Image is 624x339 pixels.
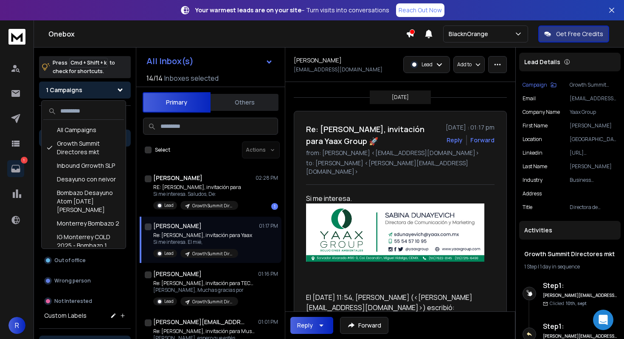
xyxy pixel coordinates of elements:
button: Forward [340,317,388,334]
p: Campaign [523,82,547,88]
p: Add to [457,61,472,68]
p: Press to check for shortcuts. [53,59,115,76]
p: Re: [PERSON_NAME], invitación para TEC360 [153,280,255,287]
h1: All Inbox(s) [146,57,194,65]
p: Wrong person [54,277,91,284]
p: [EMAIL_ADDRESS][DOMAIN_NAME] [570,95,617,102]
p: Lead [164,250,174,257]
h3: Inboxes selected [164,73,219,83]
p: [PERSON_NAME], Muchas gracias por [153,287,255,294]
p: [DATE] : 01:17 pm [446,123,495,132]
p: Si me interesa. Saludos, De: [153,191,241,198]
span: 14 / 14 [146,73,163,83]
p: 1 [21,157,28,164]
p: Lead [164,298,174,305]
p: Address [523,190,542,197]
p: [GEOGRAPHIC_DATA], [GEOGRAPHIC_DATA] [570,136,617,143]
h3: Custom Labels [44,311,87,320]
p: Email [523,95,536,102]
img: AIorK4w4oPQro7ojuq-5hE01ll7n-Eb92GPAUj7K2_3RZSQ9lAWUgsVayGnVmRh9gSYKmt1xrLJaXkiRTxDD [306,203,484,262]
h3: Filters [39,113,131,124]
h1: [PERSON_NAME] [153,270,202,278]
p: to: [PERSON_NAME] <[PERSON_NAME][EMAIL_ADDRESS][DOMAIN_NAME]> [306,159,495,176]
p: [DATE] [392,94,409,101]
p: Growth Summit Directores mkt [570,82,617,88]
span: 1 Step [524,263,537,270]
span: 1 day in sequence [540,263,580,270]
h1: [PERSON_NAME] [153,222,202,230]
div: All Campaigns [43,123,124,137]
h6: Step 1 : [543,280,617,291]
p: Si me interesa. El mié, [153,239,252,246]
div: Open Intercom Messenger [593,310,613,330]
p: Re: [PERSON_NAME], invitación para Museo [153,328,255,335]
p: Reach Out Now [399,6,442,14]
p: Lead [164,202,174,209]
span: 10th, sept [566,300,587,306]
p: 02:28 PM [256,175,278,181]
div: IG Monterrey COLD 2025 - Bombazo 1 [43,230,124,252]
div: Si me interesa. [306,193,488,203]
h1: 1 Campaigns [46,86,82,94]
p: [PERSON_NAME] [570,122,617,129]
img: logo [8,29,25,45]
div: Inbound Grrowth SLP [43,159,124,172]
p: industry [523,177,542,184]
p: title [523,204,532,211]
p: Clicked [550,300,587,307]
p: First Name [523,122,548,129]
p: BlacknOrange [449,30,492,38]
p: – Turn visits into conversations [195,6,389,14]
div: Reply [297,321,313,330]
div: 1 [271,203,278,210]
h1: [PERSON_NAME][EMAIL_ADDRESS][DOMAIN_NAME] [153,318,247,326]
button: Reply [447,136,463,144]
p: location [523,136,542,143]
p: 01:16 PM [258,271,278,277]
p: Growth Summit Directores mkt [192,251,233,257]
p: Directora de Comunicación [570,204,617,211]
div: El [DATE] 11:54, [PERSON_NAME] (<[PERSON_NAME][EMAIL_ADDRESS][DOMAIN_NAME]>) escribió: [306,292,488,313]
span: Cmd + Shift + k [69,58,108,68]
p: Growth Summit Directores mkt [192,203,233,209]
label: Select [155,147,170,153]
p: Get Free Credits [556,30,603,38]
button: Others [211,93,278,112]
p: Company Name [523,109,560,116]
p: from: [PERSON_NAME] <[EMAIL_ADDRESS][DOMAIN_NAME]> [306,149,495,157]
p: [PERSON_NAME] [570,163,617,170]
p: Out of office [54,257,86,264]
div: Desayuno con neivor [43,172,124,186]
p: Growth Summit Directores mkt [192,299,233,305]
div: Bombazo Desayuno Atom [DATE][PERSON_NAME] [43,186,124,217]
p: Last Name [523,163,547,170]
p: Yaax Group [570,109,617,116]
h1: Growth Summit Directores mkt [524,250,616,258]
h1: Re: [PERSON_NAME], invitación para Yaax Group 🚀 [306,123,441,147]
div: | [524,263,616,270]
div: Activities [519,221,621,240]
p: Lead Details [524,58,560,66]
h6: [PERSON_NAME][EMAIL_ADDRESS][DOMAIN_NAME] [543,292,617,299]
div: Forward [470,136,495,144]
h6: Step 1 : [543,321,617,331]
h1: [PERSON_NAME] [294,56,342,65]
p: 01:17 PM [259,223,278,229]
p: [EMAIL_ADDRESS][DOMAIN_NAME] [294,66,382,73]
span: R [8,317,25,334]
h1: Onebox [48,29,406,39]
p: [URL][DOMAIN_NAME][PERSON_NAME] [570,150,617,156]
div: Growth Summit Directores mkt [43,137,124,159]
button: Primary [143,92,211,113]
p: Lead [422,61,433,68]
p: Not Interested [54,298,92,305]
h1: [PERSON_NAME] [153,174,202,182]
p: Re: [PERSON_NAME], invitación para Yaax [153,232,252,239]
p: linkedin [523,150,542,156]
p: 01:01 PM [258,319,278,325]
p: Business Consulting and Services [570,177,617,184]
strong: Your warmest leads are on your site [195,6,301,14]
div: Monterrey Bombazo 2 [43,217,124,230]
p: RE: [PERSON_NAME], invitación para [153,184,241,191]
